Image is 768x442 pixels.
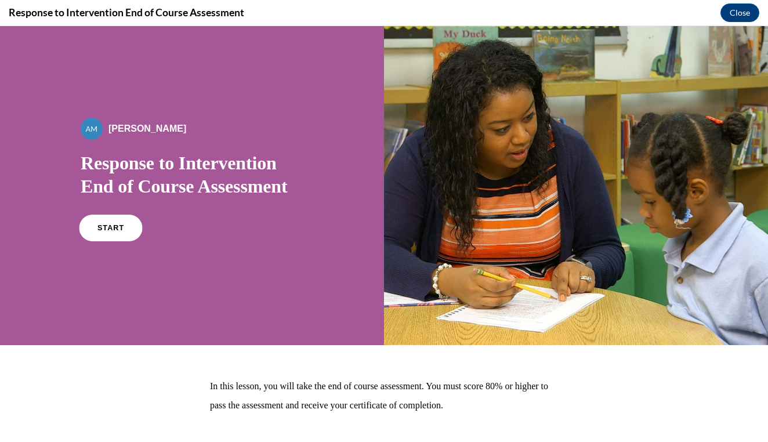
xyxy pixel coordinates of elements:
button: Close [720,3,759,22]
span: [PERSON_NAME] [108,97,186,107]
p: In this lesson, you will take the end of course assessment. You must score 80% or higher to pass ... [210,350,558,389]
h1: Response to Intervention End of Course Assessment [81,125,303,172]
span: START [97,198,124,206]
h4: Response to Intervention End of Course Assessment [9,5,244,20]
a: START [79,189,142,215]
